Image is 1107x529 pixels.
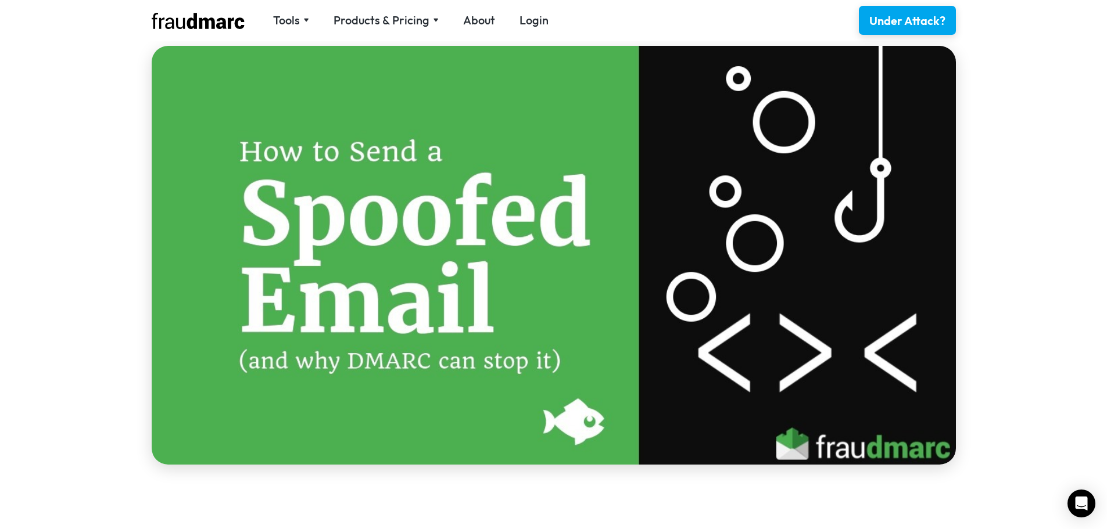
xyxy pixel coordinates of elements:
div: Tools [273,12,300,28]
a: Login [520,12,549,28]
a: About [463,12,495,28]
div: Products & Pricing [334,12,429,28]
div: Open Intercom Messenger [1067,490,1095,517]
div: Products & Pricing [334,12,439,28]
a: Under Attack? [859,6,956,35]
div: Under Attack? [869,13,945,29]
div: Tools [273,12,309,28]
